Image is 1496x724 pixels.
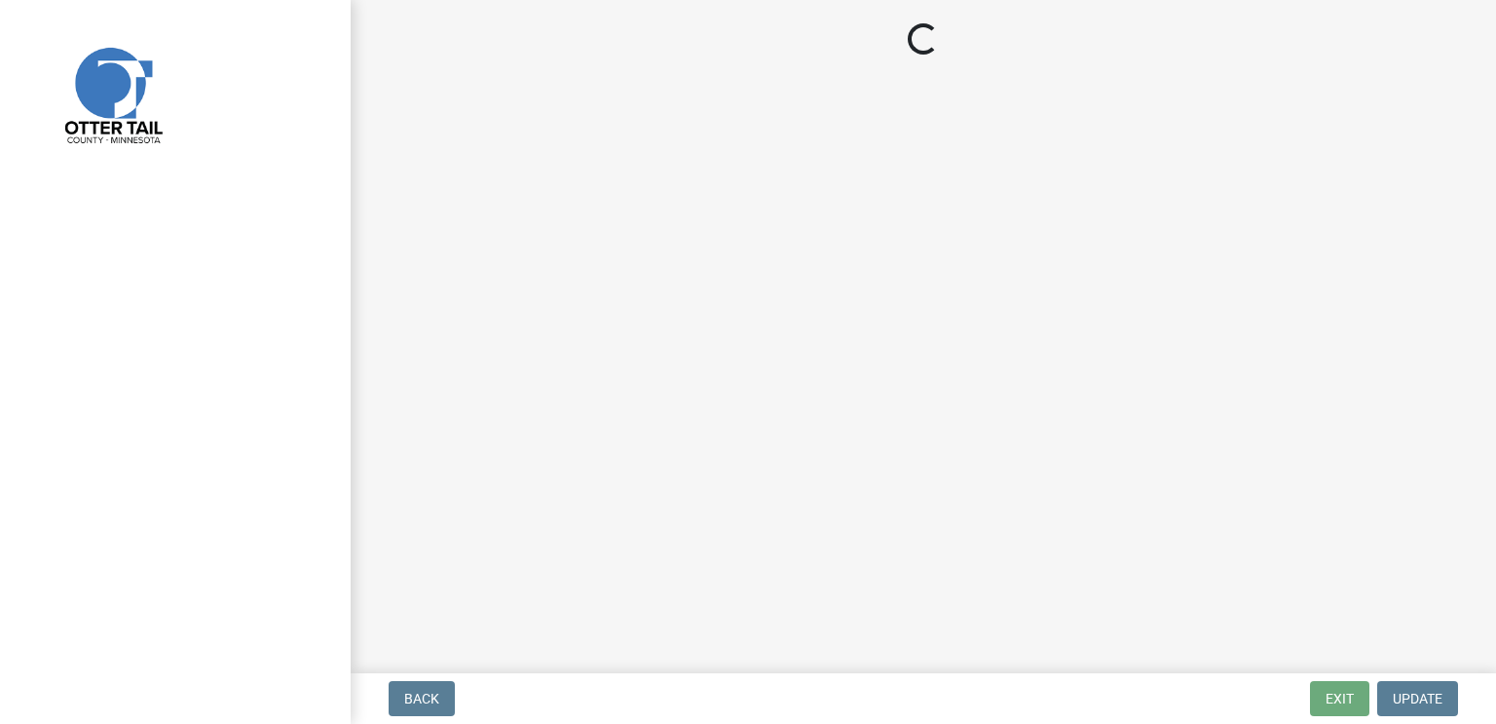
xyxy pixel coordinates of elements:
span: Update [1393,691,1442,706]
button: Back [389,681,455,716]
button: Exit [1310,681,1369,716]
button: Update [1377,681,1458,716]
span: Back [404,691,439,706]
img: Otter Tail County, Minnesota [39,20,185,167]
